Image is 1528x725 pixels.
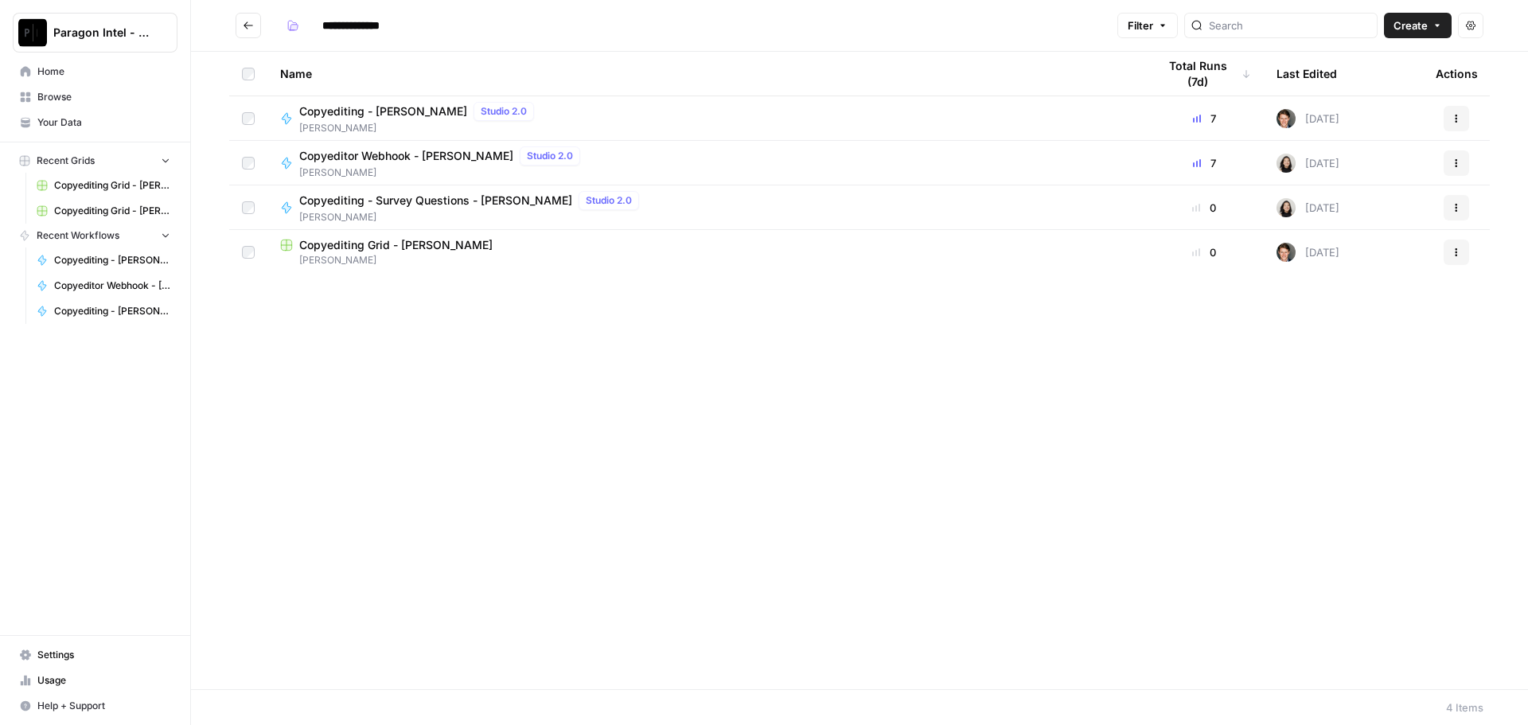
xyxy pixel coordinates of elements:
span: [PERSON_NAME] [299,210,645,224]
span: Home [37,64,170,79]
button: Go back [236,13,261,38]
div: Last Edited [1277,52,1337,95]
div: [DATE] [1277,109,1339,128]
div: 0 [1157,244,1251,260]
span: [PERSON_NAME] [299,166,587,180]
img: t5ef5oef8zpw1w4g2xghobes91mw [1277,198,1296,217]
div: [DATE] [1277,154,1339,173]
span: Copyediting Grid - [PERSON_NAME] [54,178,170,193]
div: [DATE] [1277,243,1339,262]
a: Copyediting Grid - [PERSON_NAME][PERSON_NAME] [280,237,1132,267]
span: [PERSON_NAME] [280,253,1132,267]
a: Usage [13,668,177,693]
a: Browse [13,84,177,110]
button: Recent Grids [13,149,177,173]
button: Filter [1117,13,1178,38]
span: Create [1394,18,1428,33]
div: 7 [1157,155,1251,171]
span: Recent Workflows [37,228,119,243]
span: Copyediting Grid - [PERSON_NAME] [54,204,170,218]
span: Help + Support [37,699,170,713]
img: qw00ik6ez51o8uf7vgx83yxyzow9 [1277,243,1296,262]
a: Copyeditor Webhook - [PERSON_NAME] [29,273,177,298]
span: Settings [37,648,170,662]
a: Settings [13,642,177,668]
span: Studio 2.0 [481,104,527,119]
button: Recent Workflows [13,224,177,248]
div: Actions [1436,52,1478,95]
a: Copyediting Grid - [PERSON_NAME] [29,173,177,198]
span: Paragon Intel - Copyediting [53,25,150,41]
a: Copyediting - Survey Questions - [PERSON_NAME]Studio 2.0[PERSON_NAME] [280,191,1132,224]
span: Copyeditor Webhook - [PERSON_NAME] [54,279,170,293]
a: Home [13,59,177,84]
span: Copyediting - Survey Questions - [PERSON_NAME] [299,193,572,209]
span: Copyeditor Webhook - [PERSON_NAME] [299,148,513,164]
a: Copyeditor Webhook - [PERSON_NAME]Studio 2.0[PERSON_NAME] [280,146,1132,180]
a: Copyediting - [PERSON_NAME]Studio 2.0[PERSON_NAME] [280,102,1132,135]
div: 7 [1157,111,1251,127]
div: 0 [1157,200,1251,216]
a: Copyediting Grid - [PERSON_NAME] [29,198,177,224]
span: Browse [37,90,170,104]
span: [PERSON_NAME] [299,121,540,135]
span: Usage [37,673,170,688]
input: Search [1209,18,1370,33]
span: Studio 2.0 [586,193,632,208]
button: Create [1384,13,1452,38]
div: Total Runs (7d) [1157,52,1251,95]
span: Copyediting Grid - [PERSON_NAME] [299,237,493,253]
a: Your Data [13,110,177,135]
span: Your Data [37,115,170,130]
img: Paragon Intel - Copyediting Logo [18,18,47,47]
button: Workspace: Paragon Intel - Copyediting [13,13,177,53]
span: Recent Grids [37,154,95,168]
a: Copyediting - [PERSON_NAME] [29,248,177,273]
button: Help + Support [13,693,177,719]
span: Filter [1128,18,1153,33]
a: Copyediting - [PERSON_NAME] [29,298,177,324]
div: 4 Items [1446,700,1483,715]
div: Name [280,52,1132,95]
span: Copyediting - [PERSON_NAME] [299,103,467,119]
span: Studio 2.0 [527,149,573,163]
div: [DATE] [1277,198,1339,217]
span: Copyediting - [PERSON_NAME] [54,253,170,267]
img: t5ef5oef8zpw1w4g2xghobes91mw [1277,154,1296,173]
span: Copyediting - [PERSON_NAME] [54,304,170,318]
img: qw00ik6ez51o8uf7vgx83yxyzow9 [1277,109,1296,128]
